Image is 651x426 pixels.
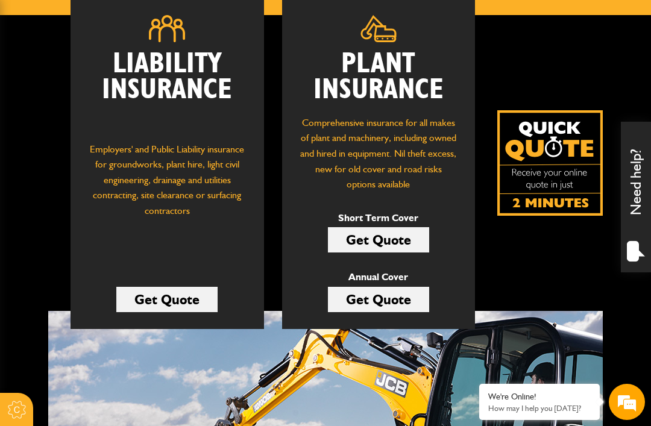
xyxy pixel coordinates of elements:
a: Get Quote [328,287,429,312]
img: d_20077148190_company_1631870298795_20077148190 [20,67,51,84]
textarea: Type your message and hit 'Enter' [16,218,220,356]
h2: Liability Insurance [89,51,245,130]
div: Minimize live chat window [198,6,227,35]
em: Start Chat [164,334,219,350]
div: Need help? [621,122,651,272]
a: Get Quote [116,287,218,312]
p: Short Term Cover [328,210,429,226]
p: Comprehensive insurance for all makes of plant and machinery, including owned and hired in equipm... [300,115,457,192]
p: Employers' and Public Liability insurance for groundworks, plant hire, light civil engineering, d... [89,142,245,245]
input: Enter your phone number [16,183,220,209]
input: Enter your last name [16,111,220,138]
a: Get Quote [328,227,429,252]
div: Chat with us now [63,67,203,83]
h2: Plant Insurance [300,51,457,103]
a: Get your insurance quote isn just 2-minutes [497,110,603,216]
img: Quick Quote [497,110,603,216]
p: Annual Cover [328,269,429,285]
p: How may I help you today? [488,404,591,413]
input: Enter your email address [16,147,220,174]
div: We're Online! [488,392,591,402]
